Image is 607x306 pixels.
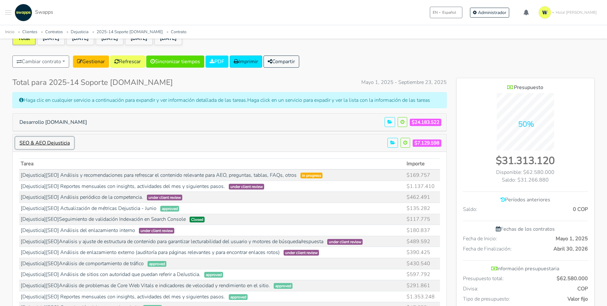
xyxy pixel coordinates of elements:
span: Hola! [PERSON_NAME] [556,10,597,15]
a: [Dejusticia][SEO]Análisis de problemas de Core Web Vitals e indicadores de velocidad y rendimient... [21,282,270,289]
td: $291.861 [405,280,440,291]
a: 2025-14 Soporte [DOMAIN_NAME] [97,29,163,35]
a: [Dejusticia][SEO] Análisis del enlazamiento interno [21,227,135,234]
span: Saldo: [463,205,477,213]
div: Saldo: $31.266.880 [463,176,588,184]
a: Imprimir [230,56,262,68]
a: Gestionar [73,56,109,68]
span: COP [577,285,588,293]
td: $597.792 [405,269,440,280]
span: Administrador [478,10,506,16]
button: Desarrollo [DOMAIN_NAME] [15,116,91,128]
span: Español [442,10,456,15]
td: $117.775 [405,214,440,225]
a: Swapps [13,4,53,21]
a: [Dejusticia][SEO]Análisis de comportamiento de tráfico [21,260,144,267]
span: under client review [139,228,175,234]
td: $390.425 [405,247,440,258]
a: [Dejusticia][SEO]Seguimiento de validación Indexación en Search Console [21,216,186,223]
span: Swapps [35,9,53,16]
span: approved [229,294,248,300]
span: approved [204,272,223,278]
span: Mayo 1, 2025 - Septiembre 23, 2025 [361,78,447,86]
a: [Dejusticia][SEO] Análisis y recomendaciones para refrescar el contenido relevante para AEO, preg... [21,172,297,179]
button: Compartir [264,56,299,68]
a: [Dejusticia][SEO] Reportes mensuales con insights, actividades del mes y siguientes pasos. [21,183,225,190]
div: $31.313.120 [463,153,588,168]
div: Haga clic en cualquier servicio a continuación para expandir y ver información detallada de las t... [12,92,447,108]
span: $24.183.522 [410,119,441,126]
span: Tipo de presupuesto: [463,295,510,303]
a: [Dejusticia][SEO] Análisis periódico de la competencia. [21,194,143,201]
button: SEO & AEO Dejusticia [15,137,74,149]
h6: Fechas de los contratos [463,226,588,232]
a: Dejusticia [71,29,89,35]
a: [Dejusticia][SEO] Análisis de sitios con autoridad que puedan referir a DeJusticia. [21,271,200,278]
th: Tarea [19,158,405,169]
a: Inicio [5,29,14,35]
span: approved [160,206,179,212]
img: isotipo-3-3e143c57.png [538,6,551,19]
span: under client review [327,239,363,245]
h6: Información presupuestaria [463,266,588,272]
span: Closed [190,217,205,222]
span: Presupuesto total: [463,275,504,282]
a: [Dejusticia][SEO] Reportes mensuales con insights, actividades del mes y siguientes pasos. [21,293,225,300]
span: in progress [300,173,323,178]
a: Hola! [PERSON_NAME] [536,4,602,21]
th: Importe [405,158,440,169]
a: Contratos [45,29,63,35]
button: Toggle navigation menu [5,4,11,21]
td: $169.757 [405,169,440,181]
a: [Dejusticia][SEO]Analisis y ajuste de estructura de contenido para garantizar lecturabilidad del ... [21,238,323,245]
span: Abril 30, 2026 [553,245,588,253]
a: PDF [206,56,228,68]
div: Disponible: $62.580.000 [463,168,588,176]
span: $62.580.000 [557,275,588,282]
span: Mayo 1, 2025 [556,235,588,243]
span: approved [148,261,167,267]
span: under client review [147,195,183,200]
a: [Dejusticia][SEO] Análisis de enlazamiento externo (auditoría para páginas relevantes y para enco... [21,249,280,256]
button: ENEspañol [430,7,462,18]
span: Divisa: [463,285,478,293]
td: $489.592 [405,236,440,247]
td: $1.137.410 [405,181,440,192]
a: Sincronizar tiempos [146,56,204,68]
button: Cambiar contrato [12,56,69,68]
span: Fecha de Finalización: [463,245,512,253]
a: Administrador [470,8,509,18]
span: 0 COP [573,205,588,213]
td: $1.353.248 [405,291,440,302]
h4: Total para 2025-14 Soporte [DOMAIN_NAME] [12,78,173,87]
h6: Períodos anteriores [463,197,588,203]
span: under client review [229,184,264,190]
span: $7.129.598 [413,139,441,147]
td: $180.837 [405,225,440,236]
span: approved [274,283,293,289]
img: swapps-linkedin-v2.jpg [15,4,32,21]
a: [Dejusticia][SEO] Actualización de métricas Dejusticia - Junio [21,205,156,212]
a: Refrescar [110,56,145,68]
td: $430.540 [405,258,440,269]
span: Fecha de Inicio: [463,235,497,243]
td: $135.282 [405,203,440,214]
td: $462.491 [405,192,440,203]
a: Contrato [171,29,186,35]
span: Valor fijo [567,295,588,303]
span: under client review [284,250,319,256]
a: Clientes [22,29,37,35]
span: Presupuesto [514,84,543,91]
